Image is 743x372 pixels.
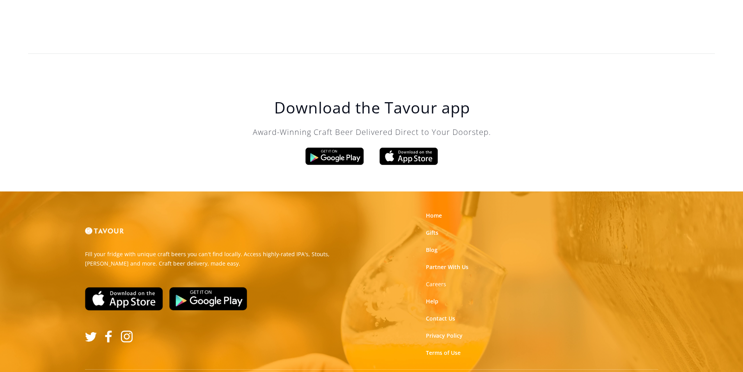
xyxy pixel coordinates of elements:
a: Terms of Use [426,349,461,357]
h1: Download the Tavour app [216,98,528,117]
p: Award-Winning Craft Beer Delivered Direct to Your Doorstep. [216,126,528,138]
a: Careers [426,280,446,288]
a: Help [426,298,438,305]
a: Home [426,212,442,220]
h2: ‍ [20,10,723,25]
a: Gifts [426,229,438,237]
a: Privacy Policy [426,332,463,340]
a: Partner With Us [426,263,468,271]
a: Blog [426,246,438,254]
p: Fill your fridge with unique craft beers you can't find locally. Access highly-rated IPA's, Stout... [85,250,366,268]
a: Contact Us [426,315,455,322]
